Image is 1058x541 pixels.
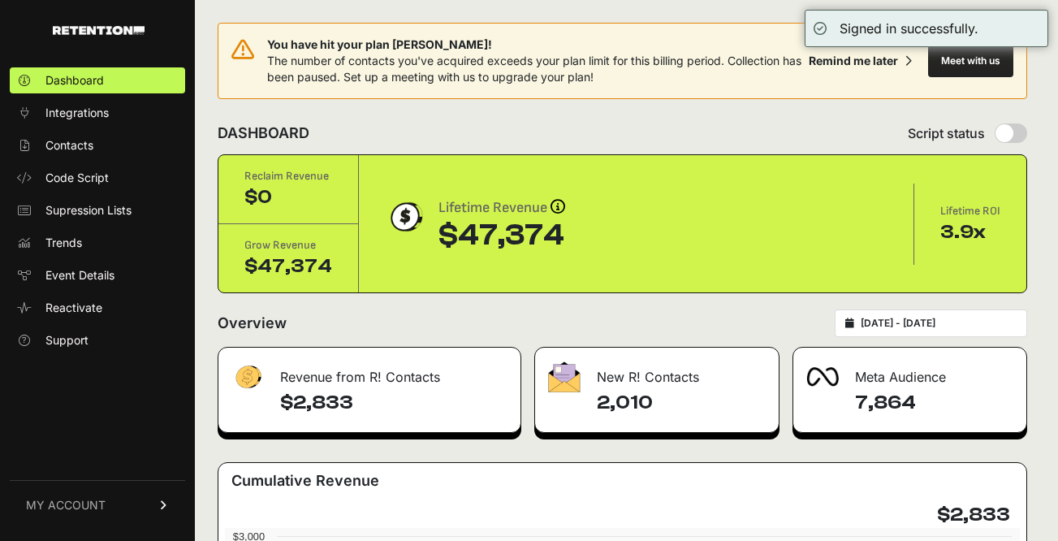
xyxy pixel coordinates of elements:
span: Integrations [45,105,109,121]
div: Lifetime Revenue [438,197,565,219]
span: Code Script [45,170,109,186]
div: $47,374 [244,253,332,279]
img: fa-meta-2f981b61bb99beabf952f7030308934f19ce035c18b003e963880cc3fabeebb7.png [806,367,839,387]
div: 3.9x [940,219,1000,245]
span: Dashboard [45,72,104,89]
h3: Cumulative Revenue [231,470,379,492]
h4: 2,010 [597,390,767,416]
img: fa-dollar-13500eef13a19c4ab2b9ed9ad552e47b0d9fc28b02b83b90ba0e00f96d6372e9.png [231,361,264,393]
div: Meta Audience [793,348,1026,396]
div: Signed in successfully. [840,19,978,38]
div: $0 [244,184,332,210]
span: Support [45,332,89,348]
a: Support [10,327,185,353]
img: fa-envelope-19ae18322b30453b285274b1b8af3d052b27d846a4fbe8435d1a52b978f639a2.png [548,361,581,392]
a: Reactivate [10,295,185,321]
img: dollar-coin-05c43ed7efb7bc0c12610022525b4bbbb207c7efeef5aecc26f025e68dcafac9.png [385,197,425,237]
span: Script status [908,123,985,143]
div: $47,374 [438,219,565,252]
a: Trends [10,230,185,256]
a: Supression Lists [10,197,185,223]
span: Reactivate [45,300,102,316]
div: Reclaim Revenue [244,168,332,184]
div: Grow Revenue [244,237,332,253]
h4: $2,833 [280,390,507,416]
a: Contacts [10,132,185,158]
h2: Overview [218,312,287,335]
button: Meet with us [928,45,1013,77]
a: Dashboard [10,67,185,93]
span: MY ACCOUNT [26,497,106,513]
span: Trends [45,235,82,251]
h4: $2,833 [937,502,1010,528]
a: Code Script [10,165,185,191]
h2: DASHBOARD [218,122,309,145]
span: Contacts [45,137,93,154]
a: Event Details [10,262,185,288]
a: Integrations [10,100,185,126]
a: MY ACCOUNT [10,480,185,530]
button: Remind me later [802,46,918,76]
span: Event Details [45,267,114,283]
div: Revenue from R! Contacts [218,348,520,396]
span: Supression Lists [45,202,132,219]
span: The number of contacts you've acquired exceeds your plan limit for this billing period. Collectio... [267,54,801,84]
div: New R! Contacts [535,348,779,396]
div: Remind me later [809,53,898,69]
h4: 7,864 [855,390,1013,416]
span: You have hit your plan [PERSON_NAME]! [267,37,802,53]
div: Lifetime ROI [940,203,1000,219]
img: Retention.com [53,26,145,35]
